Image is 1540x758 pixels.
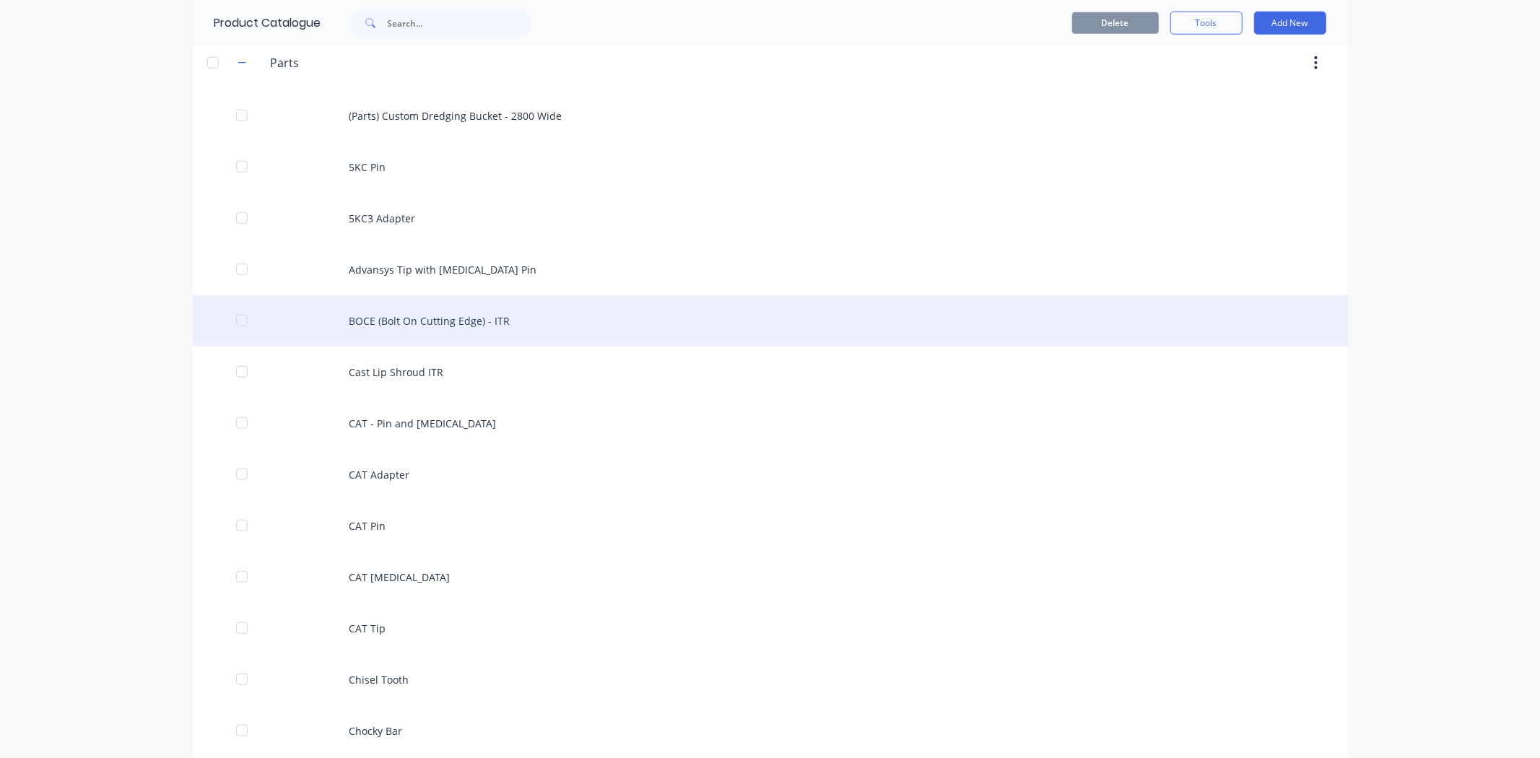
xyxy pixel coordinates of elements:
[193,398,1348,449] div: CAT - Pin and [MEDICAL_DATA]
[193,244,1348,295] div: Advansys Tip with [MEDICAL_DATA] Pin
[1170,12,1243,35] button: Tools
[193,449,1348,500] div: CAT Adapter
[1254,12,1326,35] button: Add New
[193,141,1348,193] div: 5KC Pin
[193,347,1348,398] div: Cast Lip Shroud ITR
[193,90,1348,141] div: (Parts) Custom Dredging Bucket - 2800 Wide
[388,9,531,38] input: Search...
[193,603,1348,654] div: CAT Tip
[193,552,1348,603] div: CAT [MEDICAL_DATA]
[193,295,1348,347] div: BOCE (Bolt On Cutting Edge) - ITR
[1072,12,1159,34] button: Delete
[193,500,1348,552] div: CAT Pin
[193,705,1348,757] div: Chocky Bar
[271,54,442,71] input: Enter category name
[193,193,1348,244] div: 5KC3 Adapter
[193,654,1348,705] div: Chisel Tooth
